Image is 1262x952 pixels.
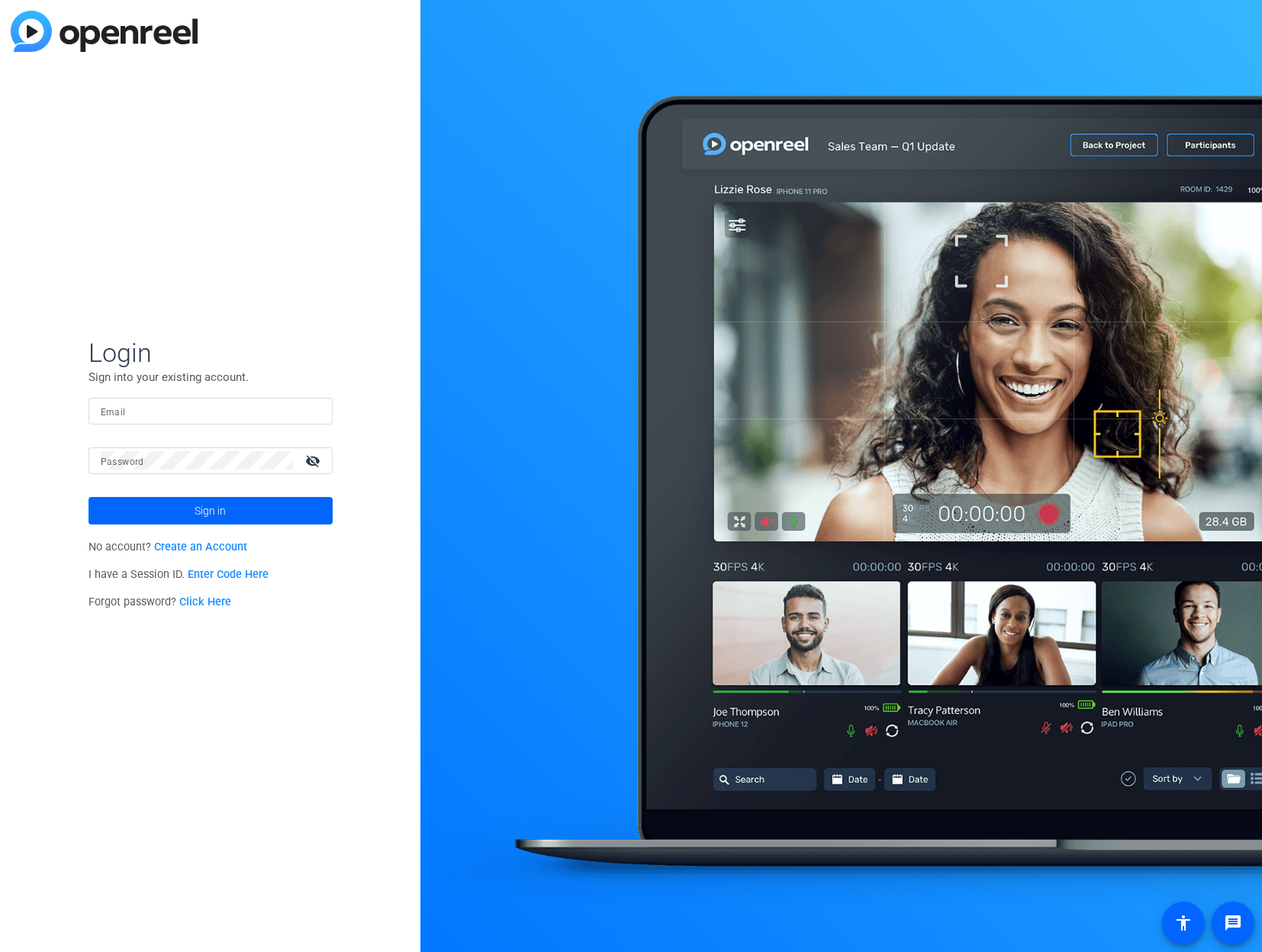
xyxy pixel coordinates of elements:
[89,369,333,386] p: Sign into your existing account.
[296,450,333,472] mat-icon: visibility_off
[89,568,269,581] span: I have a Session ID.
[101,407,126,418] mat-label: Email
[1224,914,1242,932] mat-icon: message
[1174,914,1193,932] mat-icon: accessibility
[195,492,226,530] span: Sign in
[154,541,247,553] a: Create an Account
[101,402,320,420] input: Enter Email Address
[179,595,231,608] a: Click Here
[89,497,333,524] button: Sign in
[188,568,269,581] a: Enter Code Here
[101,457,144,467] mat-label: Password
[89,541,248,553] span: No account?
[89,337,333,369] span: Login
[89,595,232,608] span: Forgot password?
[11,11,198,52] img: blue-gradient.svg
